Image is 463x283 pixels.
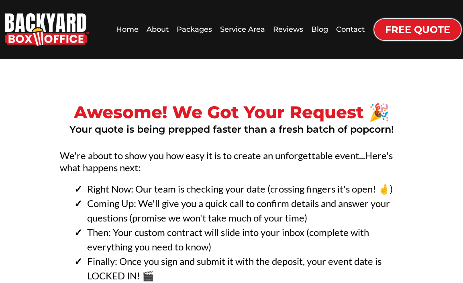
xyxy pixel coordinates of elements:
span: Free Quote [385,24,450,35]
h1: Awesome! We Got Your Request 🎉 [2,101,461,123]
a: Reviews [271,22,306,37]
span: Coming Up: We'll give you a quick call to confirm details and answer your questions (promise we w... [87,197,390,224]
a: Contact [334,22,367,37]
a: Free Quote [374,19,461,40]
a: About [144,22,171,37]
a: Service Area [218,22,267,37]
span: Then: Your custom contract will slide into your inbox (complete with everything you need to know) [87,226,369,252]
a: Home [114,22,141,37]
h2: Your quote is being prepped faster than a fresh batch of popcorn! [2,123,461,135]
img: Backyard Box Office [5,13,89,46]
h3: We're about to show you how easy it is to create an unforgettable event...Here's what happens next: [60,150,403,174]
a: Blog [309,22,330,37]
span: Finally: Once you sign and submit it with the deposit, your event date is LOCKED IN! 🎬 [87,255,381,281]
a: Packages [174,22,214,37]
a: https://www.backyardboxoffice.com [5,13,89,46]
span: Right Now: Our team is checking your date (crossing fingers it's open! 🤞) [87,183,393,195]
